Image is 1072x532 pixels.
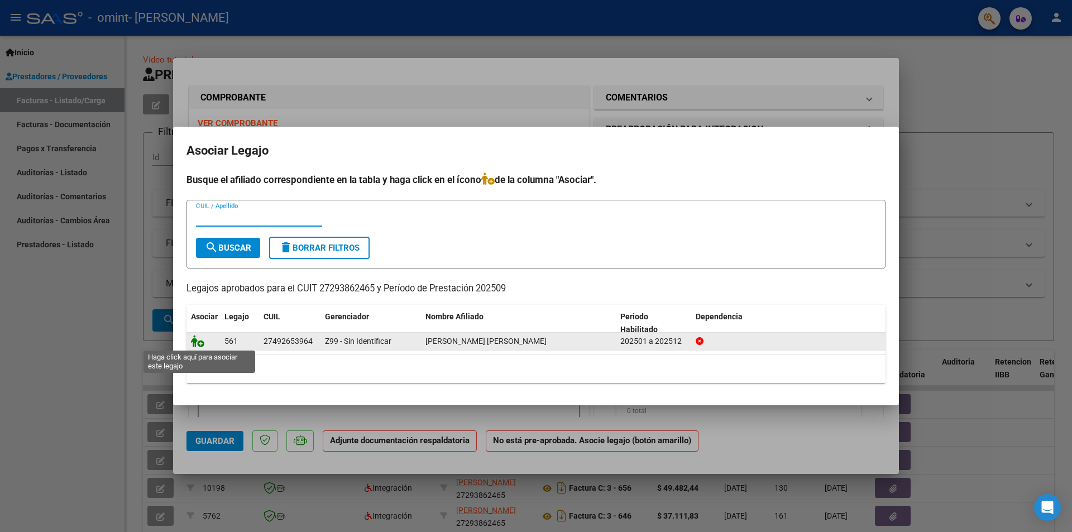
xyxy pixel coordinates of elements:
span: Nombre Afiliado [425,312,484,321]
button: Buscar [196,238,260,258]
span: Dependencia [696,312,743,321]
datatable-header-cell: Legajo [220,305,259,342]
h2: Asociar Legajo [186,140,886,161]
div: 27492653964 [264,335,313,348]
button: Borrar Filtros [269,237,370,259]
datatable-header-cell: Dependencia [691,305,886,342]
span: Z99 - Sin Identificar [325,337,391,346]
span: Periodo Habilitado [620,312,658,334]
datatable-header-cell: Gerenciador [320,305,421,342]
span: MATTOLINI BUTA MARIA EMILCE [425,337,547,346]
div: 202501 a 202512 [620,335,687,348]
span: Buscar [205,243,251,253]
datatable-header-cell: Periodo Habilitado [616,305,691,342]
span: 561 [224,337,238,346]
datatable-header-cell: Asociar [186,305,220,342]
span: Asociar [191,312,218,321]
span: Gerenciador [325,312,369,321]
h4: Busque el afiliado correspondiente en la tabla y haga click en el ícono de la columna "Asociar". [186,172,886,187]
span: CUIL [264,312,280,321]
span: Legajo [224,312,249,321]
datatable-header-cell: Nombre Afiliado [421,305,616,342]
div: Open Intercom Messenger [1034,494,1061,521]
div: 1 registros [186,355,886,383]
p: Legajos aprobados para el CUIT 27293862465 y Período de Prestación 202509 [186,282,886,296]
datatable-header-cell: CUIL [259,305,320,342]
mat-icon: search [205,241,218,254]
mat-icon: delete [279,241,293,254]
span: Borrar Filtros [279,243,360,253]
